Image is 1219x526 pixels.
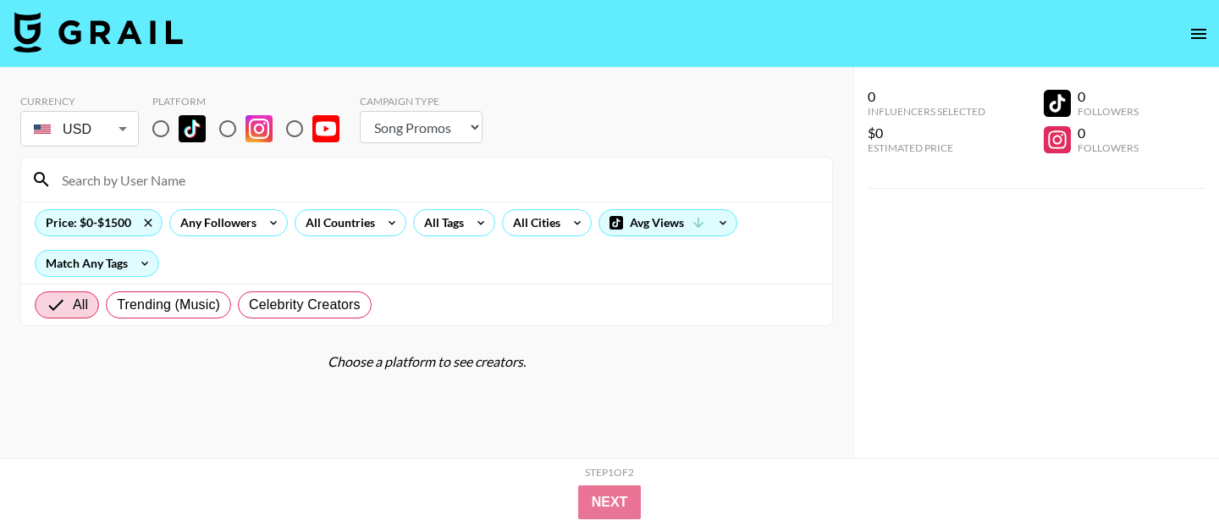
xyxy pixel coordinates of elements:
button: Next [578,485,642,519]
div: Followers [1078,141,1139,154]
span: Celebrity Creators [249,295,361,315]
div: $0 [868,125,985,141]
img: TikTok [179,115,206,142]
img: Grail Talent [14,12,183,53]
div: All Tags [414,210,467,235]
div: 0 [868,88,985,105]
div: Step 1 of 2 [585,466,634,479]
div: 0 [1078,125,1139,141]
div: Influencers Selected [868,105,985,118]
div: Price: $0-$1500 [36,210,162,235]
input: Search by User Name [52,166,822,193]
div: Avg Views [599,210,736,235]
span: Trending (Music) [117,295,220,315]
div: All Countries [295,210,378,235]
div: Choose a platform to see creators. [20,353,833,370]
div: Currency [20,95,139,108]
div: Campaign Type [360,95,483,108]
img: Instagram [245,115,273,142]
div: USD [24,114,135,144]
button: open drawer [1182,17,1216,51]
div: All Cities [503,210,564,235]
div: 0 [1078,88,1139,105]
div: Followers [1078,105,1139,118]
img: YouTube [312,115,339,142]
div: Estimated Price [868,141,985,154]
div: Platform [152,95,353,108]
iframe: Drift Widget Chat Controller [1134,441,1199,506]
div: Match Any Tags [36,251,158,276]
div: Any Followers [170,210,260,235]
span: All [73,295,88,315]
